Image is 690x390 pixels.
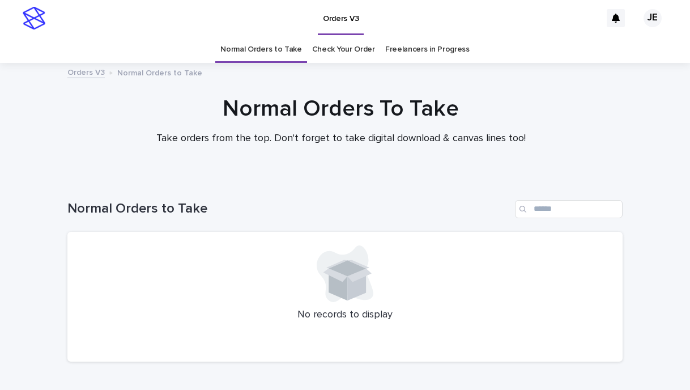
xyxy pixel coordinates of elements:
[81,309,609,321] p: No records to display
[385,36,470,63] a: Freelancers in Progress
[67,201,510,217] h1: Normal Orders to Take
[644,9,662,27] div: JE
[117,66,202,78] p: Normal Orders to Take
[63,95,619,122] h1: Normal Orders To Take
[515,200,623,218] input: Search
[67,65,105,78] a: Orders V3
[312,36,375,63] a: Check Your Order
[220,36,302,63] a: Normal Orders to Take
[23,7,45,29] img: stacker-logo-s-only.png
[114,133,568,145] p: Take orders from the top. Don't forget to take digital download & canvas lines too!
